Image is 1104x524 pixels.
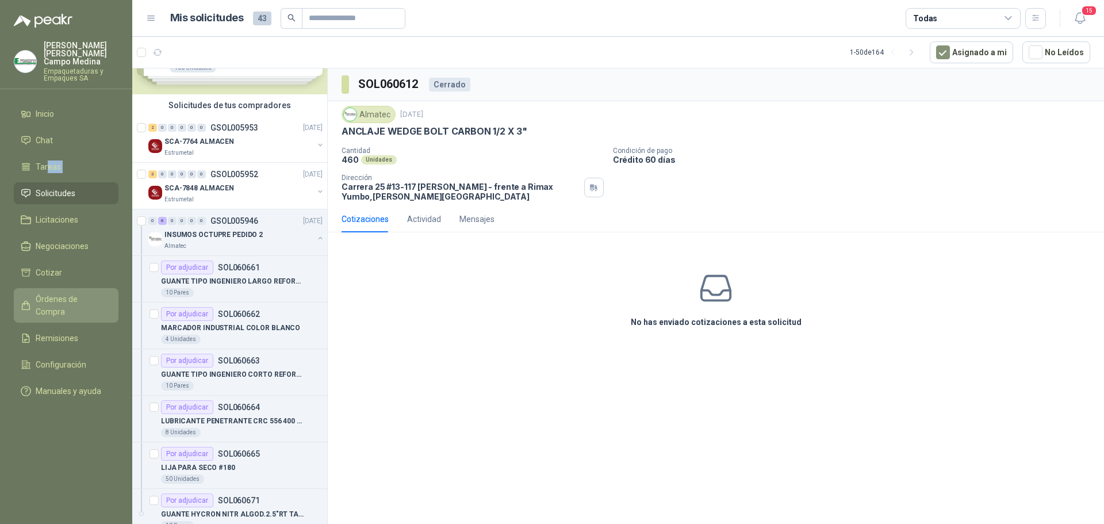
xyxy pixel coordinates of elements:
span: 43 [253,12,271,25]
a: Remisiones [14,327,118,349]
a: Órdenes de Compra [14,288,118,323]
span: search [287,14,296,22]
div: 0 [187,124,196,132]
p: [DATE] [400,109,423,120]
img: Company Logo [148,232,162,246]
div: 0 [197,170,206,178]
span: Solicitudes [36,187,75,200]
a: Inicio [14,103,118,125]
p: GSOL005952 [210,170,258,178]
a: Por adjudicarSOL060663GUANTE TIPO INGENIERO CORTO REFORZADO10 Pares [132,349,327,396]
button: No Leídos [1022,41,1090,63]
div: 6 [158,217,167,225]
a: Cotizar [14,262,118,284]
div: Por adjudicar [161,400,213,414]
a: 2 0 0 0 0 0 GSOL005953[DATE] Company LogoSCA-7764 ALMACENEstrumetal [148,121,325,158]
div: Almatec [342,106,396,123]
p: Carrera 25 #13-117 [PERSON_NAME] - frente a Rimax Yumbo , [PERSON_NAME][GEOGRAPHIC_DATA] [342,182,580,201]
div: 0 [168,170,177,178]
p: GSOL005953 [210,124,258,132]
p: INSUMOS OCTUPRE PEDIDO 2 [164,230,263,240]
div: 4 Unidades [161,335,201,344]
p: GUANTE HYCRON NITR ALGOD.2.5"RT TALLA 10 [161,509,304,520]
p: SOL060661 [218,263,260,271]
a: 0 6 0 0 0 0 GSOL005946[DATE] Company LogoINSUMOS OCTUPRE PEDIDO 2Almatec [148,214,325,251]
p: GSOL005946 [210,217,258,225]
p: SOL060663 [218,357,260,365]
p: Condición de pago [613,147,1099,155]
p: GUANTE TIPO INGENIERO CORTO REFORZADO [161,369,304,380]
a: Manuales y ayuda [14,380,118,402]
div: Solicitudes de tus compradores [132,94,327,116]
p: SOL060664 [218,403,260,411]
img: Company Logo [148,186,162,200]
div: 2 [148,124,157,132]
h3: No has enviado cotizaciones a esta solicitud [631,316,802,328]
a: Por adjudicarSOL060664LUBRICANTE PENETRANTE CRC 556 400 CC8 Unidades [132,396,327,442]
div: Por adjudicar [161,447,213,461]
p: Almatec [164,242,186,251]
div: Unidades [361,155,397,165]
a: Solicitudes [14,182,118,204]
button: 15 [1069,8,1090,29]
div: 0 [148,217,157,225]
div: 0 [187,217,196,225]
img: Company Logo [14,51,36,72]
div: Todas [913,12,937,25]
p: LUBRICANTE PENETRANTE CRC 556 400 CC [161,416,304,427]
div: Cerrado [429,78,470,91]
a: Chat [14,129,118,151]
div: 0 [168,217,177,225]
div: Por adjudicar [161,261,213,274]
span: Manuales y ayuda [36,385,101,397]
div: Por adjudicar [161,494,213,507]
span: Cotizar [36,266,62,279]
span: Tareas [36,160,61,173]
div: 0 [178,124,186,132]
p: Estrumetal [164,148,194,158]
p: Dirección [342,174,580,182]
p: Cantidad [342,147,604,155]
span: Chat [36,134,53,147]
h3: SOL060612 [358,75,420,93]
a: 3 0 0 0 0 0 GSOL005952[DATE] Company LogoSCA-7848 ALMACENEstrumetal [148,167,325,204]
p: [DATE] [303,169,323,180]
span: Configuración [36,358,86,371]
div: 1 - 50 de 164 [850,43,921,62]
p: [DATE] [303,123,323,133]
div: 0 [187,170,196,178]
p: SOL060671 [218,496,260,504]
button: Asignado a mi [930,41,1013,63]
p: LIJA PARA SECO #180 [161,462,235,473]
a: Configuración [14,354,118,376]
p: [DATE] [303,216,323,227]
span: 15 [1081,5,1097,16]
span: Remisiones [36,332,78,345]
img: Logo peakr [14,14,72,28]
div: 0 [178,217,186,225]
p: MARCADOR INDUSTRIAL COLOR BLANCO [161,323,300,334]
div: Por adjudicar [161,354,213,368]
img: Company Logo [344,108,356,121]
div: Actividad [407,213,441,225]
img: Company Logo [148,139,162,153]
div: 3 [148,170,157,178]
p: Estrumetal [164,195,194,204]
a: Licitaciones [14,209,118,231]
div: 0 [197,217,206,225]
p: SOL060662 [218,310,260,318]
p: Crédito 60 días [613,155,1099,165]
div: 10 Pares [161,288,194,297]
a: Por adjudicarSOL060661GUANTE TIPO INGENIERO LARGO REFORZADO10 Pares [132,256,327,303]
div: 0 [158,124,167,132]
div: 10 Pares [161,381,194,391]
span: Órdenes de Compra [36,293,108,318]
div: 50 Unidades [161,475,204,484]
p: Empaquetaduras y Empaques SA [44,68,118,82]
div: Mensajes [459,213,494,225]
h1: Mis solicitudes [170,10,244,26]
a: Por adjudicarSOL060662MARCADOR INDUSTRIAL COLOR BLANCO4 Unidades [132,303,327,349]
div: Cotizaciones [342,213,389,225]
a: Tareas [14,156,118,178]
span: Inicio [36,108,54,120]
